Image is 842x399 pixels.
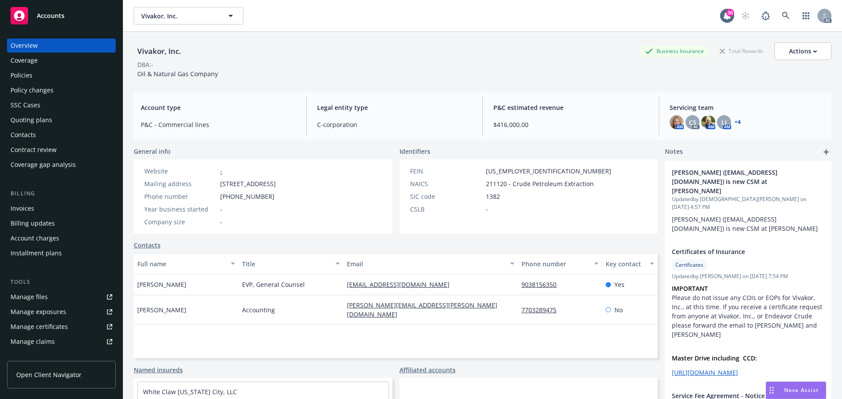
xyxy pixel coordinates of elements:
a: Named insureds [134,365,183,374]
div: Business Insurance [641,46,708,56]
div: Certificates of InsuranceCertificatesUpdatedby [PERSON_NAME] on [DATE] 7:54 PMIMPORTANTPlease do ... [665,240,831,384]
span: 1382 [486,192,500,201]
div: 30 [726,9,734,17]
div: Billing [7,189,116,198]
span: Identifiers [400,147,430,156]
span: 211120 - Crude Petroleum Extraction [486,179,594,188]
span: [STREET_ADDRESS] [220,179,276,188]
span: General info [134,147,171,156]
a: Switch app [797,7,815,25]
a: [PERSON_NAME][EMAIL_ADDRESS][PERSON_NAME][DOMAIN_NAME] [347,301,497,318]
a: Policy changes [7,83,116,97]
span: No [614,305,623,314]
span: Manage exposures [7,305,116,319]
a: Start snowing [737,7,754,25]
div: Manage claims [11,335,55,349]
a: Invoices [7,201,116,215]
div: SSC Cases [11,98,40,112]
span: Legal entity type [317,103,472,112]
div: Tools [7,278,116,286]
div: Drag to move [766,382,777,399]
a: SSC Cases [7,98,116,112]
span: Servicing team [670,103,824,112]
span: Accounting [242,305,275,314]
img: photo [701,115,715,129]
div: Year business started [144,205,217,214]
div: CSLB [410,205,482,214]
span: - [220,217,222,226]
a: Policies [7,68,116,82]
div: Manage files [11,290,48,304]
span: Notes [665,147,683,157]
span: [PERSON_NAME] ([EMAIL_ADDRESS][DOMAIN_NAME]) is new CSM at [PERSON_NAME] [672,215,818,233]
a: Billing updates [7,216,116,230]
button: Nova Assist [766,381,826,399]
a: Manage BORs [7,350,116,364]
span: Yes [614,280,624,289]
span: [PERSON_NAME] ([EMAIL_ADDRESS][DOMAIN_NAME]) is new CSM at [PERSON_NAME] [672,168,802,195]
a: Installment plans [7,246,116,260]
div: DBA: - [137,60,153,69]
span: - [220,205,222,214]
span: [PERSON_NAME] [137,305,186,314]
button: Actions [774,42,831,60]
button: Vivakor, Inc. [134,7,243,25]
span: - [486,205,488,214]
div: Coverage [11,53,38,67]
img: photo [670,115,684,129]
span: P&C estimated revenue [493,103,648,112]
a: Affiliated accounts [400,365,456,374]
a: Overview [7,39,116,53]
div: Full name [137,259,225,268]
span: [PERSON_NAME] [137,280,186,289]
a: Search [777,7,795,25]
a: Account charges [7,231,116,245]
button: Email [343,253,518,274]
div: NAICS [410,179,482,188]
div: Installment plans [11,246,62,260]
div: Vivakor, Inc. [134,46,185,57]
span: C-corporation [317,120,472,129]
div: Company size [144,217,217,226]
span: Certificates of Insurance [672,247,802,256]
a: Manage certificates [7,320,116,334]
strong: Master Drive including CCD: [672,354,757,362]
div: Overview [11,39,38,53]
button: Title [239,253,343,274]
div: Key contact [606,259,645,268]
div: Actions [789,43,817,60]
div: SIC code [410,192,482,201]
div: Title [242,259,330,268]
a: Accounts [7,4,116,28]
button: Full name [134,253,239,274]
span: Nova Assist [784,386,819,394]
a: Report a Bug [757,7,774,25]
a: 9038156350 [521,280,564,289]
div: Account charges [11,231,59,245]
span: [PHONE_NUMBER] [220,192,275,201]
div: FEIN [410,166,482,176]
a: Coverage gap analysis [7,158,116,172]
div: [PERSON_NAME] ([EMAIL_ADDRESS][DOMAIN_NAME]) is new CSM at [PERSON_NAME]Updatedby [DEMOGRAPHIC_DA... [665,161,831,240]
a: [URL][DOMAIN_NAME] [672,368,738,377]
div: Email [347,259,505,268]
span: Account type [141,103,296,112]
span: Open Client Navigator [16,370,82,379]
div: Total Rewards [715,46,767,56]
strong: IMPORTANT [672,284,708,293]
a: Manage files [7,290,116,304]
div: Manage BORs [11,350,52,364]
a: White Claw [US_STATE] City, LLC [143,388,237,396]
span: Updated by [PERSON_NAME] on [DATE] 7:54 PM [672,272,824,280]
a: Quoting plans [7,113,116,127]
div: Policies [11,68,32,82]
div: Phone number [144,192,217,201]
div: Quoting plans [11,113,52,127]
span: P&C - Commercial lines [141,120,296,129]
div: Mailing address [144,179,217,188]
button: Key contact [602,253,658,274]
button: Phone number [518,253,602,274]
div: Website [144,166,217,176]
span: EVP, General Counsel [242,280,305,289]
p: Please do not issue any COIs or EOPs for Vivakor, Inc., at this time. If you receive a certificat... [672,293,824,339]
